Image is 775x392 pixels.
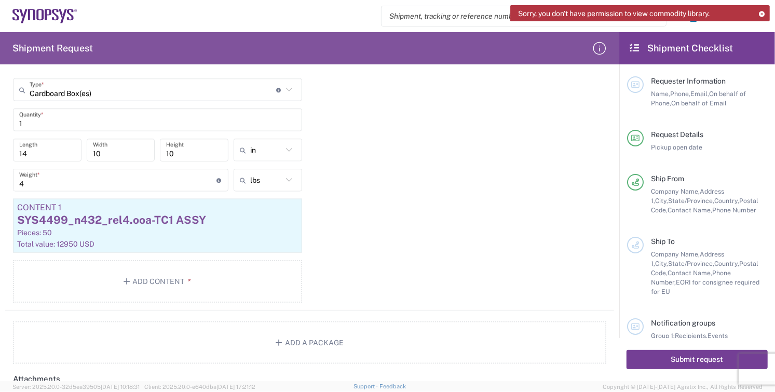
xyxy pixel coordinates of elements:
span: City, [655,197,668,205]
h2: Shipment Request [12,42,93,55]
span: [DATE] 17:21:12 [216,384,255,390]
span: Phone, [670,90,690,98]
button: Add Content* [13,260,302,303]
span: Server: 2025.20.0-32d5ea39505 [12,384,140,390]
span: Ship To [651,237,675,246]
span: State/Province, [668,197,714,205]
span: Recipients, [675,332,708,340]
button: Add a Package [13,321,606,364]
div: Content 1 [17,203,298,212]
span: Group 1: [651,332,675,340]
span: Pickup open date [651,143,702,151]
span: Copyright © [DATE]-[DATE] Agistix Inc., All Rights Reserved [603,382,763,391]
span: Country, [714,197,739,205]
h2: Attachments [13,374,60,384]
div: Total value: 12950 USD [17,239,298,249]
span: Email, [690,90,709,98]
span: Events [708,332,728,340]
span: Client: 2025.20.0-e640dba [144,384,255,390]
span: Requester Information [651,77,726,85]
div: SYS4499_n432_rel4.ooa-TC1 ASSY [17,212,298,228]
span: On behalf of Email [671,99,727,107]
span: EORI for consignee required for EU [651,278,759,295]
span: City, [655,260,668,267]
span: Ship From [651,174,684,183]
button: Submit request [627,350,768,369]
span: Contact Name, [668,269,712,277]
span: [DATE] 10:18:31 [101,384,140,390]
a: Feedback [379,383,406,389]
a: Support [353,383,379,389]
span: Company Name, [651,187,700,195]
span: Sorry, you don't have permission to view commodity library. [518,9,710,18]
span: Request Details [651,130,703,139]
span: State/Province, [668,260,714,267]
span: Notification groups [651,319,715,327]
div: Pieces: 50 [17,228,298,237]
span: Company Name, [651,250,700,258]
span: Country, [714,260,739,267]
span: Contact Name, [668,206,712,214]
span: Name, [651,90,670,98]
input: Shipment, tracking or reference number [382,6,650,26]
h2: Shipment Checklist [629,42,733,55]
span: Phone Number [712,206,756,214]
